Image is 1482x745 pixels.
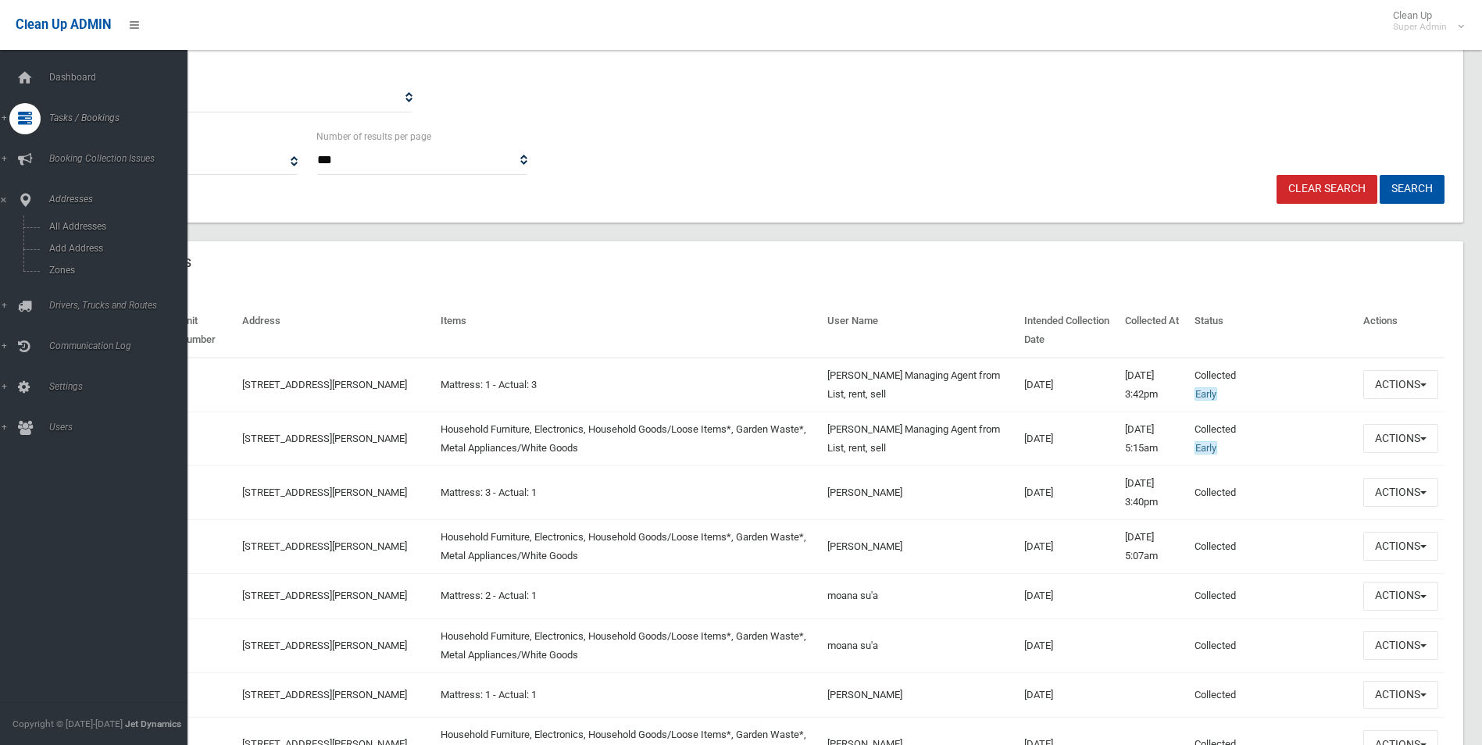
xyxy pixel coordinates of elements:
[242,540,407,552] a: [STREET_ADDRESS][PERSON_NAME]
[1018,304,1119,358] th: Intended Collection Date
[434,358,821,412] td: Mattress: 1 - Actual: 3
[1018,573,1119,618] td: [DATE]
[434,412,821,465] td: Household Furniture, Electronics, Household Goods/Loose Items*, Garden Waste*, Metal Appliances/W...
[1119,412,1188,465] td: [DATE] 5:15am
[1188,304,1357,358] th: Status
[316,128,431,145] label: Number of results per page
[1188,412,1357,465] td: Collected
[45,72,199,83] span: Dashboard
[45,243,186,254] span: Add Address
[45,112,199,123] span: Tasks / Bookings
[236,304,434,358] th: Address
[16,17,111,32] span: Clean Up ADMIN
[1018,358,1119,412] td: [DATE]
[821,618,1018,672] td: moana su'a
[242,487,407,498] a: [STREET_ADDRESS][PERSON_NAME]
[821,304,1018,358] th: User Name
[242,640,407,651] a: [STREET_ADDRESS][PERSON_NAME]
[45,381,199,392] span: Settings
[821,465,1018,519] td: [PERSON_NAME]
[821,519,1018,573] td: [PERSON_NAME]
[1188,358,1357,412] td: Collected
[434,465,821,519] td: Mattress: 3 - Actual: 1
[242,379,407,390] a: [STREET_ADDRESS][PERSON_NAME]
[1195,441,1217,454] span: Early
[125,718,181,729] strong: Jet Dynamics
[1018,465,1119,519] td: [DATE]
[45,194,199,205] span: Addresses
[45,265,186,276] span: Zones
[1393,21,1447,33] small: Super Admin
[821,358,1018,412] td: [PERSON_NAME] Managing Agent from List, rent, sell
[45,340,199,351] span: Communication Log
[1363,582,1438,611] button: Actions
[1188,519,1357,573] td: Collected
[45,300,199,311] span: Drivers, Trucks and Routes
[12,718,123,729] span: Copyright © [DATE]-[DATE]
[821,672,1018,718] td: [PERSON_NAME]
[1277,175,1377,204] a: Clear Search
[1018,412,1119,465] td: [DATE]
[45,221,186,232] span: All Addresses
[242,590,407,601] a: [STREET_ADDRESS][PERSON_NAME]
[434,672,821,718] td: Mattress: 1 - Actual: 1
[242,433,407,444] a: [STREET_ADDRESS][PERSON_NAME]
[1119,358,1188,412] td: [DATE] 3:42pm
[1357,304,1445,358] th: Actions
[1018,618,1119,672] td: [DATE]
[1119,304,1188,358] th: Collected At
[1188,618,1357,672] td: Collected
[1363,532,1438,561] button: Actions
[1188,573,1357,618] td: Collected
[434,519,821,573] td: Household Furniture, Electronics, Household Goods/Loose Items*, Garden Waste*, Metal Appliances/W...
[1363,424,1438,453] button: Actions
[1188,465,1357,519] td: Collected
[45,422,199,433] span: Users
[1119,465,1188,519] td: [DATE] 3:40pm
[173,304,236,358] th: Unit Number
[434,618,821,672] td: Household Furniture, Electronics, Household Goods/Loose Items*, Garden Waste*, Metal Appliances/W...
[821,412,1018,465] td: [PERSON_NAME] Managing Agent from List, rent, sell
[1195,387,1217,401] span: Early
[1018,519,1119,573] td: [DATE]
[1119,519,1188,573] td: [DATE] 5:07am
[434,573,821,618] td: Mattress: 2 - Actual: 1
[1363,681,1438,710] button: Actions
[1018,672,1119,718] td: [DATE]
[1363,478,1438,507] button: Actions
[821,573,1018,618] td: moana su'a
[1380,175,1445,204] button: Search
[1385,9,1462,33] span: Clean Up
[1363,370,1438,399] button: Actions
[242,689,407,700] a: [STREET_ADDRESS][PERSON_NAME]
[45,153,199,164] span: Booking Collection Issues
[1363,631,1438,660] button: Actions
[1188,672,1357,718] td: Collected
[434,304,821,358] th: Items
